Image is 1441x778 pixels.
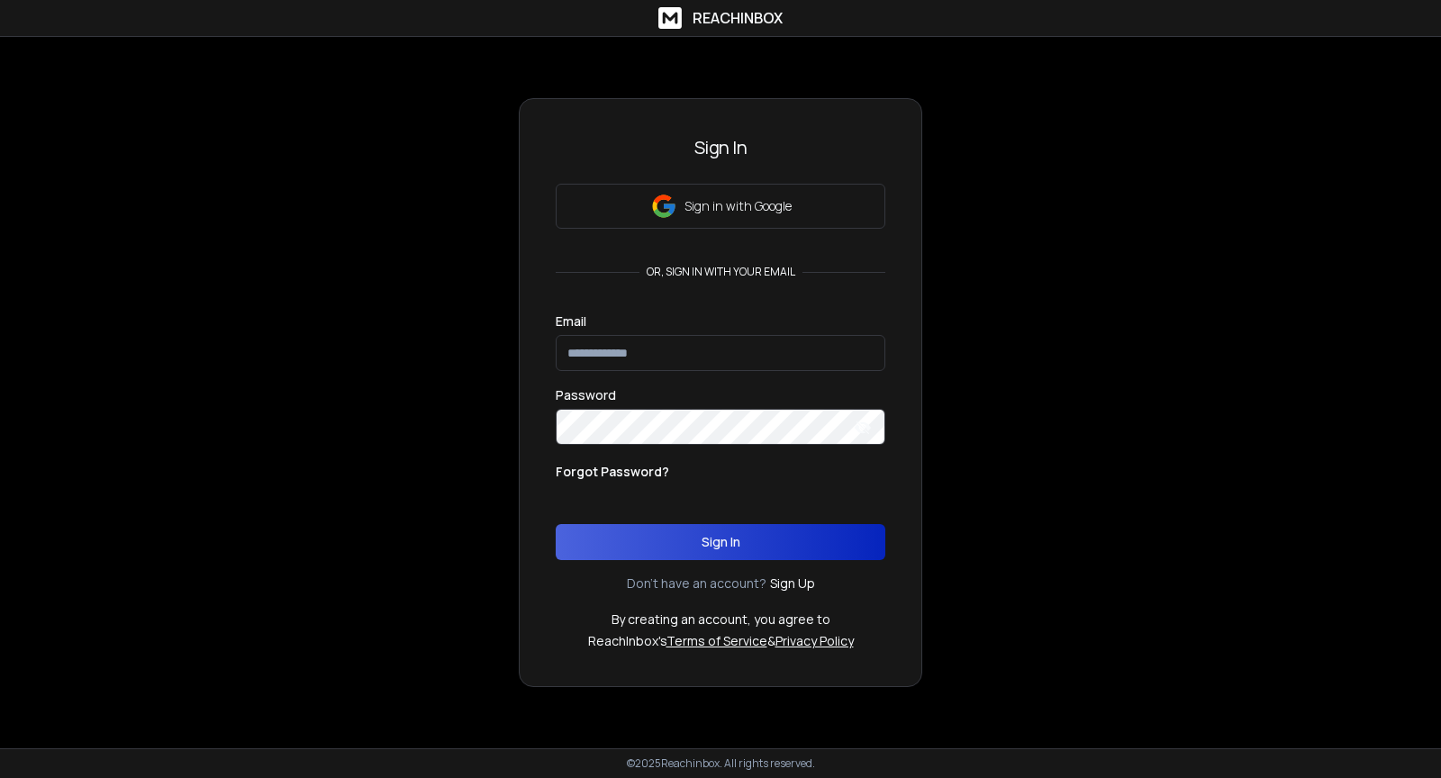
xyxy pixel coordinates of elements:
[556,184,885,229] button: Sign in with Google
[770,574,815,593] a: Sign Up
[666,632,767,649] a: Terms of Service
[627,574,766,593] p: Don't have an account?
[556,315,586,328] label: Email
[775,632,854,649] a: Privacy Policy
[588,632,854,650] p: ReachInbox's &
[556,389,616,402] label: Password
[658,7,783,29] a: ReachInbox
[556,524,885,560] button: Sign In
[639,265,802,279] p: or, sign in with your email
[612,611,830,629] p: By creating an account, you agree to
[684,197,792,215] p: Sign in with Google
[556,135,885,160] h3: Sign In
[556,463,669,481] p: Forgot Password?
[693,7,783,29] h1: ReachInbox
[627,756,815,771] p: © 2025 Reachinbox. All rights reserved.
